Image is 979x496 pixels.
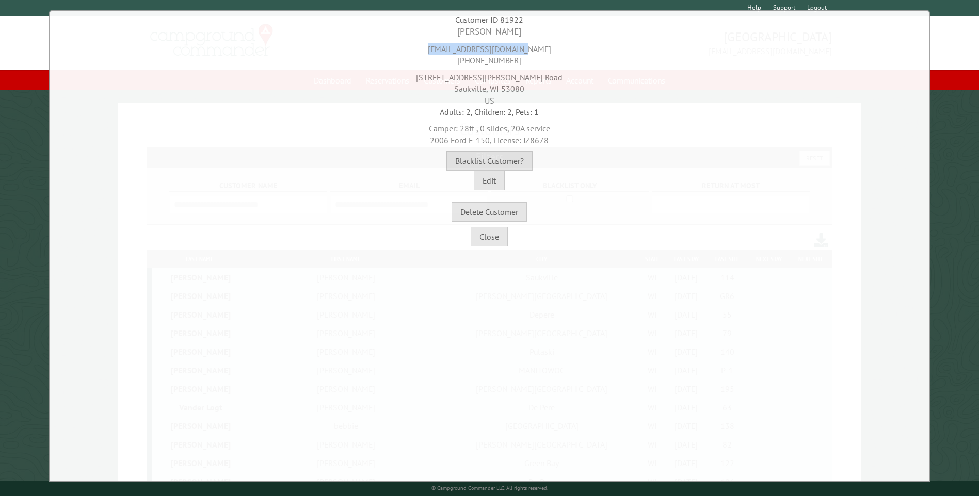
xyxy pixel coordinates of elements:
[446,151,533,171] button: Blacklist Customer?
[452,202,527,222] button: Delete Customer
[431,485,548,491] small: © Campground Commander LLC. All rights reserved.
[474,171,505,190] button: Edit
[53,67,926,106] div: [STREET_ADDRESS][PERSON_NAME] Road Saukville, WI 53080 US
[53,14,926,25] div: Customer ID 81922
[471,227,508,246] button: Close
[53,25,926,38] div: [PERSON_NAME]
[53,38,926,67] div: [EMAIL_ADDRESS][DOMAIN_NAME] [PHONE_NUMBER]
[53,106,926,118] div: Adults: 2, Children: 2, Pets: 1
[53,118,926,146] div: Camper: 28ft , 0 slides, 20A service
[430,135,549,145] span: 2006 Ford F-150, License: JZ8678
